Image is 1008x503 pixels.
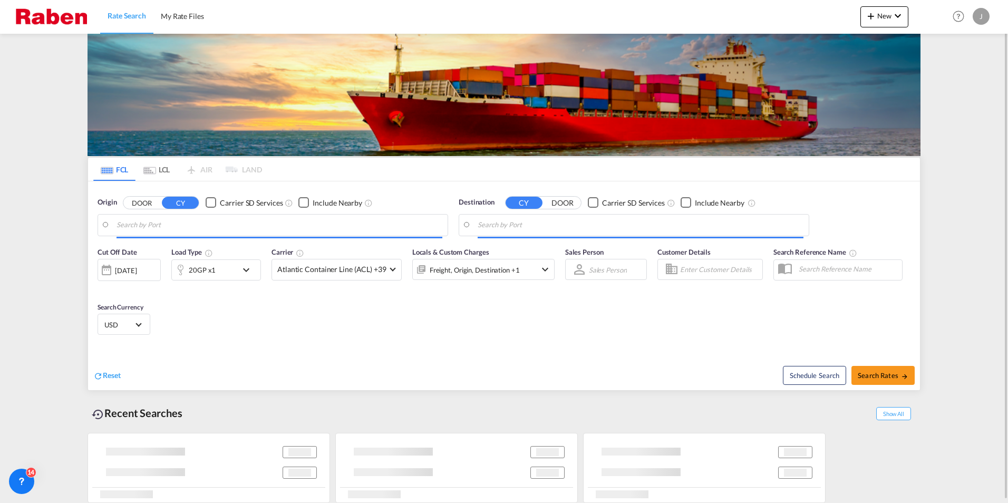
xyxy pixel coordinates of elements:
span: New [865,12,904,20]
md-checkbox: Checkbox No Ink [681,197,744,208]
span: Atlantic Container Line (ACL) +39 [277,264,386,275]
button: Search Ratesicon-arrow-right [851,366,915,385]
div: 20GP x1icon-chevron-down [171,259,261,280]
span: Reset [103,371,121,380]
md-datepicker: Select [98,280,105,294]
div: J [973,8,990,25]
img: LCL+%26+FCL+BACKGROUND.png [88,34,920,156]
md-select: Select Currency: $ USDUnited States Dollar [103,317,144,332]
button: DOOR [544,197,581,209]
md-checkbox: Checkbox No Ink [588,197,665,208]
md-tab-item: LCL [135,158,178,181]
md-tab-item: FCL [93,158,135,181]
span: Rate Search [108,11,146,20]
span: Carrier [272,248,304,256]
div: [DATE] [98,259,161,281]
span: Sales Person [565,248,604,256]
div: Include Nearby [695,198,744,208]
md-icon: The selected Trucker/Carrierwill be displayed in the rate results If the rates are from another f... [296,249,304,257]
span: Customer Details [657,248,711,256]
md-icon: Your search will be saved by the below given name [849,249,857,257]
button: icon-plus 400-fgNewicon-chevron-down [860,6,908,27]
span: Search Reference Name [773,248,857,256]
div: Freight Origin Destination Factory Stuffing [430,263,520,277]
md-icon: icon-information-outline [205,249,213,257]
div: Recent Searches [88,401,187,425]
span: Locals & Custom Charges [412,248,489,256]
md-icon: icon-plus 400-fg [865,9,877,22]
md-checkbox: Checkbox No Ink [206,197,283,208]
button: CY [162,197,199,209]
input: Search Reference Name [793,261,902,277]
div: 20GP x1 [189,263,216,277]
img: 56a1822070ee11ef8af4bf29ef0a0da2.png [16,5,87,28]
span: Origin [98,197,117,208]
div: Include Nearby [313,198,362,208]
md-icon: icon-chevron-down [539,263,551,276]
input: Search by Port [117,217,442,233]
span: Show All [876,407,911,420]
div: Origin DOOR CY Checkbox No InkUnchecked: Search for CY (Container Yard) services for all selected... [88,181,920,390]
input: Enter Customer Details [680,262,759,277]
div: Help [949,7,973,26]
div: [DATE] [115,266,137,275]
span: My Rate Files [161,12,204,21]
button: DOOR [123,197,160,209]
button: Note: By default Schedule search will only considerorigin ports, destination ports and cut off da... [783,366,846,385]
md-icon: Unchecked: Search for CY (Container Yard) services for all selected carriers.Checked : Search for... [667,199,675,207]
md-icon: icon-chevron-down [891,9,904,22]
md-icon: icon-chevron-down [240,264,258,276]
md-icon: Unchecked: Ignores neighbouring ports when fetching rates.Checked : Includes neighbouring ports w... [748,199,756,207]
input: Search by Port [478,217,803,233]
md-pagination-wrapper: Use the left and right arrow keys to navigate between tabs [93,158,262,181]
span: Help [949,7,967,25]
md-icon: icon-backup-restore [92,408,104,421]
span: USD [104,320,134,330]
md-select: Sales Person [588,262,628,277]
md-checkbox: Checkbox No Ink [298,197,362,208]
span: Load Type [171,248,213,256]
div: Carrier SD Services [220,198,283,208]
div: Freight Origin Destination Factory Stuffingicon-chevron-down [412,259,555,280]
button: CY [506,197,542,209]
div: Carrier SD Services [602,198,665,208]
div: icon-refreshReset [93,370,121,382]
span: Cut Off Date [98,248,137,256]
md-icon: icon-arrow-right [901,373,908,380]
md-icon: Unchecked: Ignores neighbouring ports when fetching rates.Checked : Includes neighbouring ports w... [364,199,373,207]
span: Destination [459,197,495,208]
span: Search Rates [858,371,908,380]
md-icon: Unchecked: Search for CY (Container Yard) services for all selected carriers.Checked : Search for... [285,199,293,207]
span: Search Currency [98,303,143,311]
md-icon: icon-refresh [93,371,103,381]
